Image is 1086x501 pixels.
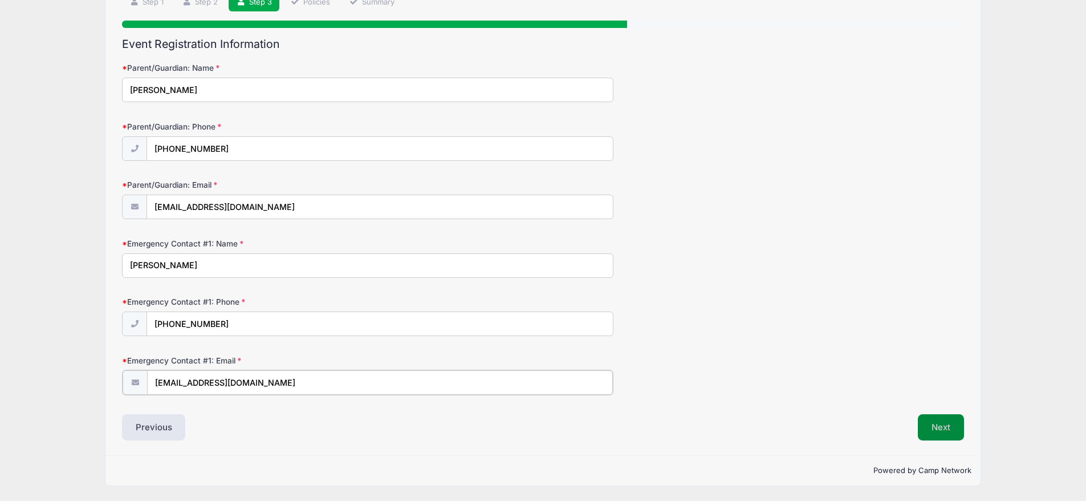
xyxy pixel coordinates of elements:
label: Emergency Contact #1: Email [122,355,402,366]
label: Parent/Guardian: Phone [122,121,402,132]
input: (xxx) xxx-xxxx [147,312,613,336]
input: email@email.com [147,195,613,219]
input: (xxx) xxx-xxxx [147,136,613,161]
h2: Event Registration Information [122,38,964,51]
p: Powered by Camp Network [115,465,971,476]
label: Parent/Guardian: Name [122,62,402,74]
label: Parent/Guardian: Email [122,179,402,191]
input: email@email.com [147,370,612,395]
button: Next [918,414,964,441]
button: Previous [122,414,186,441]
label: Emergency Contact #1: Name [122,238,402,249]
label: Emergency Contact #1: Phone [122,296,402,308]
